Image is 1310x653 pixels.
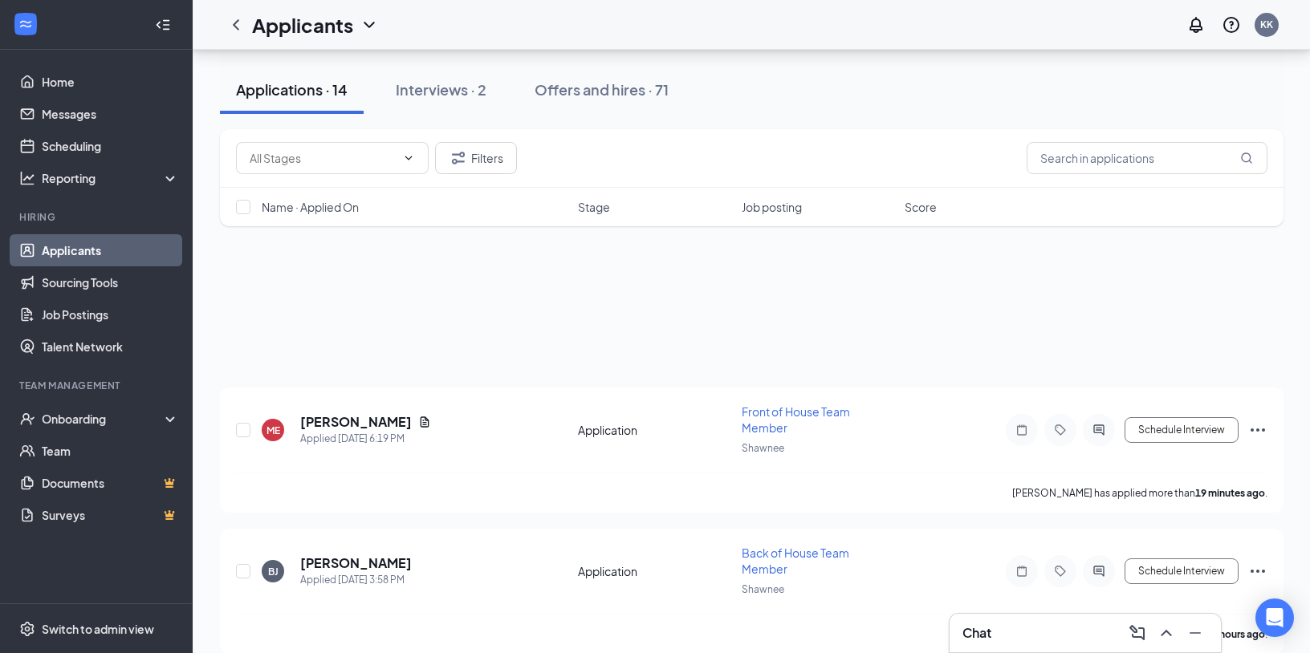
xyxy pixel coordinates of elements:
a: SurveysCrown [42,499,179,531]
svg: ChevronUp [1157,623,1176,643]
span: Stage [578,199,610,215]
svg: Document [418,416,431,428]
svg: ComposeMessage [1128,623,1147,643]
svg: ChevronLeft [226,15,246,34]
svg: Minimize [1186,623,1205,643]
svg: ChevronDown [360,15,379,34]
svg: Tag [1051,565,1070,578]
div: BJ [268,565,279,578]
button: Minimize [1182,620,1208,646]
button: ComposeMessage [1125,620,1150,646]
button: ChevronUp [1153,620,1179,646]
div: Applied [DATE] 3:58 PM [300,572,412,588]
div: Interviews · 2 [396,79,486,99]
div: Hiring [19,210,176,224]
b: 19 minutes ago [1195,487,1265,499]
a: Talent Network [42,331,179,363]
h5: [PERSON_NAME] [300,413,412,431]
svg: Ellipses [1248,562,1267,581]
span: Job posting [742,199,802,215]
button: Filter Filters [435,142,517,174]
span: Front of House Team Member [742,404,850,435]
a: Messages [42,98,179,130]
svg: WorkstreamLogo [18,16,34,32]
span: Score [905,199,937,215]
a: DocumentsCrown [42,467,179,499]
div: KK [1260,18,1273,31]
p: [PERSON_NAME] has applied more than . [1012,486,1267,500]
svg: ChevronDown [402,152,415,164]
svg: Note [1012,565,1031,578]
div: Onboarding [42,411,165,427]
h1: Applicants [252,11,353,39]
svg: ActiveChat [1089,565,1109,578]
svg: Tag [1051,424,1070,436]
div: Offers and hires · 71 [535,79,669,99]
span: Shawnee [742,442,784,454]
svg: Collapse [155,17,171,33]
div: Switch to admin view [42,621,154,637]
a: Team [42,435,179,467]
svg: Settings [19,621,35,637]
span: Name · Applied On [262,199,359,215]
a: Sourcing Tools [42,266,179,298]
svg: UserCheck [19,411,35,427]
h5: [PERSON_NAME] [300,554,412,572]
a: Scheduling [42,130,179,162]
button: Schedule Interview [1125,417,1239,443]
input: Search in applications [1027,142,1267,174]
svg: Analysis [19,170,35,186]
div: Applications · 14 [236,79,348,99]
svg: ActiveChat [1089,424,1109,436]
div: Application [578,563,731,579]
span: Shawnee [742,583,784,595]
div: ME [266,424,280,437]
input: All Stages [250,149,396,167]
div: Open Intercom Messenger [1255,598,1294,637]
svg: QuestionInfo [1222,15,1241,34]
div: Applied [DATE] 6:19 PM [300,431,431,447]
h3: Chat [962,624,991,642]
div: Application [578,422,731,438]
span: Back of House Team Member [742,546,849,576]
svg: Filter [449,148,468,168]
a: Home [42,66,179,98]
svg: Note [1012,424,1031,436]
a: Applicants [42,234,179,266]
svg: MagnifyingGlass [1240,152,1253,164]
svg: Ellipses [1248,420,1267,440]
svg: Notifications [1186,15,1206,34]
div: Reporting [42,170,180,186]
a: Job Postings [42,298,179,331]
button: Schedule Interview [1125,558,1239,584]
b: 3 hours ago [1212,628,1265,640]
div: Team Management [19,379,176,392]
